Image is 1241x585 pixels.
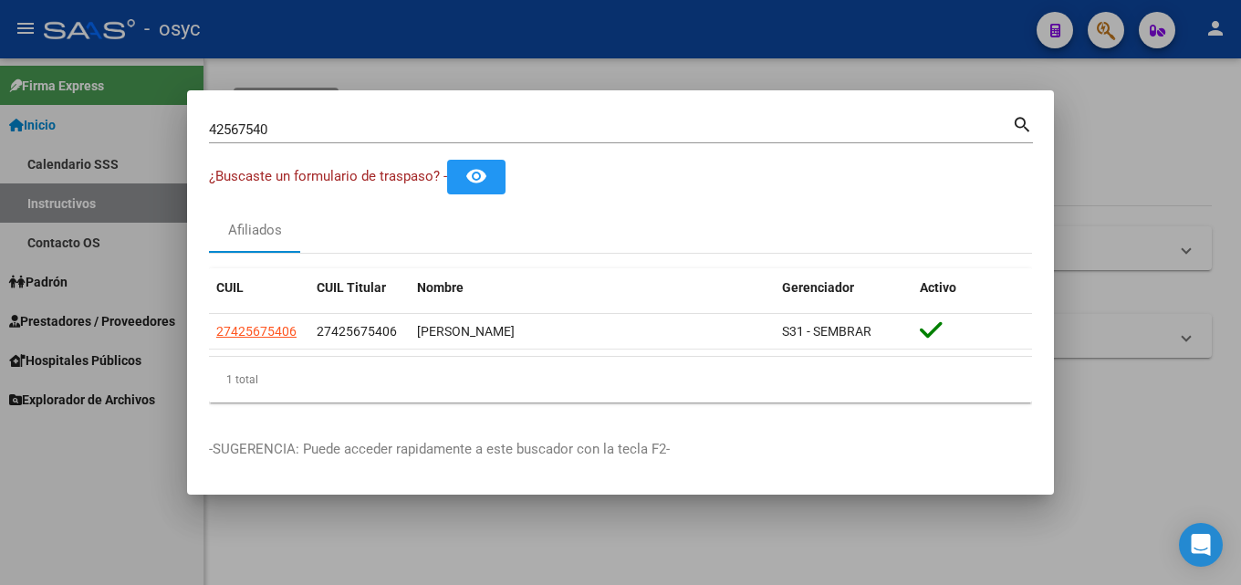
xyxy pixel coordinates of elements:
div: Afiliados [228,220,282,241]
datatable-header-cell: Activo [912,268,1032,308]
span: 27425675406 [216,324,297,339]
datatable-header-cell: CUIL [209,268,309,308]
span: CUIL [216,280,244,295]
span: CUIL Titular [317,280,386,295]
mat-icon: search [1012,112,1033,134]
div: Open Intercom Messenger [1179,523,1223,567]
span: Nombre [417,280,464,295]
datatable-header-cell: Nombre [410,268,775,308]
span: ¿Buscaste un formulario de traspaso? - [209,168,447,184]
p: -SUGERENCIA: Puede acceder rapidamente a este buscador con la tecla F2- [209,439,1032,460]
span: Activo [920,280,956,295]
datatable-header-cell: CUIL Titular [309,268,410,308]
span: S31 - SEMBRAR [782,324,871,339]
mat-icon: remove_red_eye [465,165,487,187]
datatable-header-cell: Gerenciador [775,268,912,308]
span: Gerenciador [782,280,854,295]
div: [PERSON_NAME] [417,321,767,342]
span: 27425675406 [317,324,397,339]
div: 1 total [209,357,1032,402]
